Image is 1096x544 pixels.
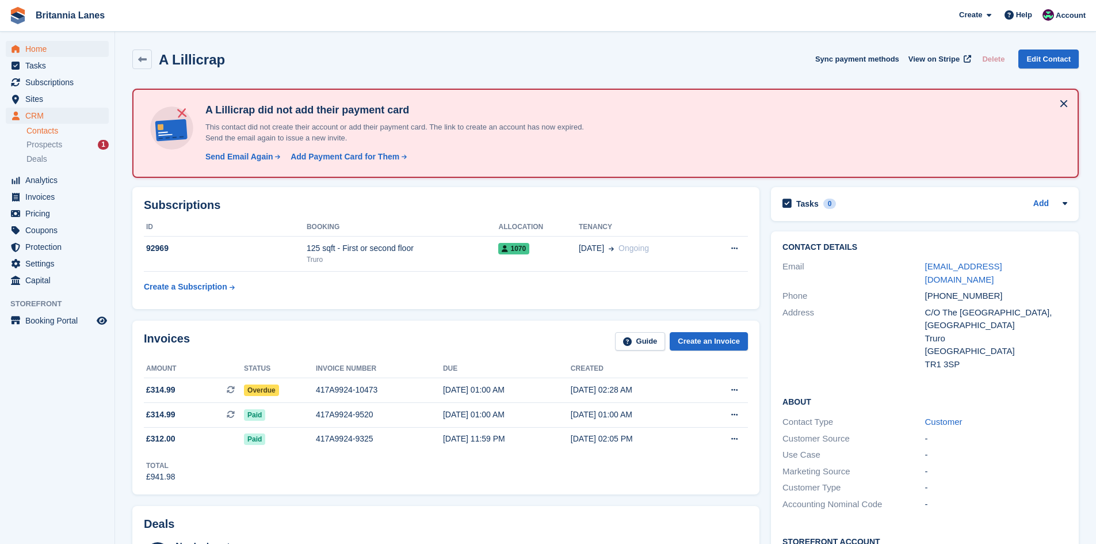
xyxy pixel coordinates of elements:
a: menu [6,222,109,238]
h2: About [782,395,1067,407]
span: Tasks [25,58,94,74]
img: no-card-linked-e7822e413c904bf8b177c4d89f31251c4716f9871600ec3ca5bfc59e148c83f4.svg [147,104,196,153]
span: [DATE] [579,242,604,254]
div: [DATE] 01:00 AM [443,409,571,421]
a: Britannia Lanes [31,6,109,25]
a: menu [6,313,109,329]
span: Home [25,41,94,57]
div: [DATE] 02:28 AM [571,384,698,396]
div: Phone [782,290,925,303]
div: Address [782,306,925,371]
div: Add Payment Card for Them [291,151,399,163]
span: Paid [244,433,265,445]
div: 0 [823,199,837,209]
div: C/O The [GEOGRAPHIC_DATA], [GEOGRAPHIC_DATA] [925,306,1067,332]
div: - [925,498,1067,511]
span: Pricing [25,206,94,222]
h4: A Lillicrap did not add their payment card [201,104,604,117]
span: Prospects [26,139,62,150]
div: 417A9924-9325 [316,433,443,445]
div: £941.98 [146,471,175,483]
span: Sites [25,91,94,107]
button: Sync payment methods [815,50,899,69]
span: 1070 [498,243,529,254]
a: menu [6,206,109,222]
div: Accounting Nominal Code [782,498,925,511]
h2: Invoices [144,332,190,351]
span: Help [1016,9,1032,21]
span: Booking Portal [25,313,94,329]
a: Prospects 1 [26,139,109,151]
th: Due [443,360,571,378]
th: Allocation [498,218,578,237]
a: menu [6,189,109,205]
a: menu [6,256,109,272]
div: TR1 3SP [925,358,1067,371]
a: menu [6,91,109,107]
th: Tenancy [579,218,705,237]
th: Invoice number [316,360,443,378]
span: Ongoing [618,244,649,253]
div: [PHONE_NUMBER] [925,290,1067,303]
a: menu [6,239,109,255]
a: menu [6,58,109,74]
div: Email [782,260,925,286]
h2: Contact Details [782,243,1067,252]
div: Marketing Source [782,465,925,478]
a: Add [1033,197,1049,211]
a: Preview store [95,314,109,328]
div: - [925,465,1067,478]
div: 1 [98,140,109,150]
a: Create a Subscription [144,276,235,298]
a: menu [6,108,109,124]
span: £312.00 [146,433,175,445]
span: CRM [25,108,94,124]
div: Truro [925,332,1067,345]
span: View on Stripe [908,54,960,65]
span: Settings [25,256,94,272]
th: Status [244,360,316,378]
a: Deals [26,153,109,165]
a: menu [6,74,109,90]
div: Send Email Again [205,151,273,163]
span: Create [959,9,982,21]
span: Paid [244,409,265,421]
div: 417A9924-9520 [316,409,443,421]
th: ID [144,218,307,237]
img: stora-icon-8386f47178a22dfd0bd8f6a31ec36ba5ce8667c1dd55bd0f319d3a0aa187defe.svg [9,7,26,24]
div: 417A9924-10473 [316,384,443,396]
span: £314.99 [146,409,175,421]
th: Booking [307,218,499,237]
div: Truro [307,254,499,265]
div: - [925,432,1067,446]
th: Amount [144,360,244,378]
span: Coupons [25,222,94,238]
span: Analytics [25,172,94,188]
h2: Tasks [796,199,819,209]
th: Created [571,360,698,378]
a: Guide [615,332,666,351]
span: Storefront [10,298,114,310]
a: View on Stripe [904,50,973,69]
span: Subscriptions [25,74,94,90]
a: Contacts [26,125,109,136]
button: Delete [977,50,1009,69]
div: [GEOGRAPHIC_DATA] [925,345,1067,358]
div: [DATE] 02:05 PM [571,433,698,445]
span: Overdue [244,385,279,396]
div: - [925,481,1067,494]
a: Customer [925,417,963,427]
h2: Subscriptions [144,199,748,212]
a: menu [6,41,109,57]
div: 92969 [144,242,307,254]
a: menu [6,172,109,188]
div: [DATE] 01:00 AM [443,384,571,396]
span: Account [1056,10,1086,21]
a: Edit Contact [1018,50,1079,69]
div: Customer Type [782,481,925,494]
span: Deals [26,154,47,165]
h2: Deals [144,518,174,531]
a: Create an Invoice [670,332,748,351]
div: Total [146,461,175,471]
a: menu [6,272,109,288]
